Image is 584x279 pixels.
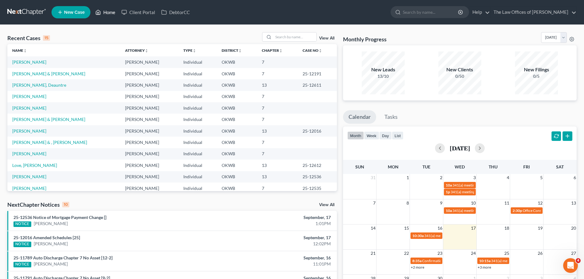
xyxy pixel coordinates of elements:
span: 3 [473,174,476,181]
div: 13/10 [362,73,405,79]
td: 7 [257,148,298,160]
a: View All [319,203,334,207]
a: 25-11789 Auto Discharge Chapter 7 No Asset [12-2] [13,255,113,260]
a: +3 more [478,265,491,270]
div: New Filings [515,66,558,73]
a: Tasks [379,110,403,124]
span: Wed [455,164,465,169]
td: [PERSON_NAME] [120,183,178,194]
td: OKWB [217,171,257,183]
a: Nameunfold_more [12,48,27,53]
span: 17 [470,224,476,232]
span: 341(a) meeting for [PERSON_NAME] & [PERSON_NAME] [452,208,544,213]
td: 25-12191 [298,68,337,79]
div: 0/5 [515,73,558,79]
div: New Leads [362,66,405,73]
span: 341(a) meeting for [PERSON_NAME] [491,258,550,263]
span: 22 [403,250,410,257]
td: OKWB [217,102,257,114]
td: 25-12611 [298,79,337,91]
span: Thu [489,164,498,169]
span: 341(a) meeting for [PERSON_NAME] [424,233,483,238]
a: Help [469,7,490,18]
td: Individual [178,68,217,79]
td: Individual [178,79,217,91]
button: list [392,131,403,140]
td: OKWB [217,114,257,125]
a: [PERSON_NAME] & [PERSON_NAME] [12,71,85,76]
a: Case Nounfold_more [303,48,322,53]
a: Client Portal [118,7,158,18]
td: [PERSON_NAME] [120,125,178,137]
td: [PERSON_NAME] [120,148,178,160]
span: New Case [64,10,85,15]
i: unfold_more [279,49,283,53]
div: 15 [43,35,50,41]
span: 1p [446,190,450,194]
td: OKWB [217,125,257,137]
span: 4 [506,174,510,181]
a: [PERSON_NAME] [12,59,46,65]
a: [PERSON_NAME] [12,151,46,156]
td: 7 [257,68,298,79]
td: OKWB [217,148,257,160]
span: 23 [437,250,443,257]
a: 25-12016 Amended Schedules [25] [13,235,80,240]
a: DebtorCC [158,7,193,18]
td: [PERSON_NAME] [120,56,178,68]
span: 20 [571,224,577,232]
td: 25-12612 [298,160,337,171]
a: Home [92,7,118,18]
td: Individual [178,56,217,68]
a: Chapterunfold_more [262,48,283,53]
span: Fri [523,164,530,169]
span: 21 [370,250,376,257]
td: [PERSON_NAME] [120,160,178,171]
td: OKWB [217,183,257,194]
td: 25-12016 [298,125,337,137]
span: 10:30a [412,233,424,238]
a: [PERSON_NAME], Deauntre [12,82,66,88]
div: September, 17 [229,235,331,241]
a: [PERSON_NAME] [12,186,46,191]
span: 13 [571,199,577,207]
div: 12:02PM [229,241,331,247]
span: 12 [537,199,543,207]
div: New Clients [438,66,481,73]
td: OKWB [217,160,257,171]
td: Individual [178,137,217,148]
td: [PERSON_NAME] [120,79,178,91]
span: 18 [504,224,510,232]
span: Mon [388,164,399,169]
div: NextChapter Notices [7,201,69,208]
a: Love, [PERSON_NAME] [12,163,57,168]
div: NOTICE [13,221,31,227]
a: [PERSON_NAME] [34,261,68,267]
a: [PERSON_NAME] [34,241,68,247]
div: September, 17 [229,214,331,221]
td: Individual [178,148,217,160]
input: Search by name... [403,6,459,18]
a: Typeunfold_more [183,48,196,53]
span: 8:35a [412,258,422,263]
td: 7 [257,183,298,194]
td: [PERSON_NAME] [120,171,178,183]
td: Individual [178,183,217,194]
div: 10 [62,202,69,207]
a: Attorneyunfold_more [125,48,148,53]
span: Confirmation hearing for [PERSON_NAME] [422,258,492,263]
a: View All [319,36,334,40]
td: 7 [257,56,298,68]
a: The Law Offices of [PERSON_NAME] [490,7,576,18]
h3: Monthly Progress [343,36,387,43]
td: Individual [178,125,217,137]
span: 10:15a [479,258,490,263]
td: Individual [178,91,217,102]
div: 1:01PM [229,221,331,227]
a: Districtunfold_more [222,48,242,53]
td: 13 [257,160,298,171]
span: 27 [571,250,577,257]
a: Calendar [343,110,376,124]
a: [PERSON_NAME] [12,105,46,111]
a: +2 more [411,265,424,270]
